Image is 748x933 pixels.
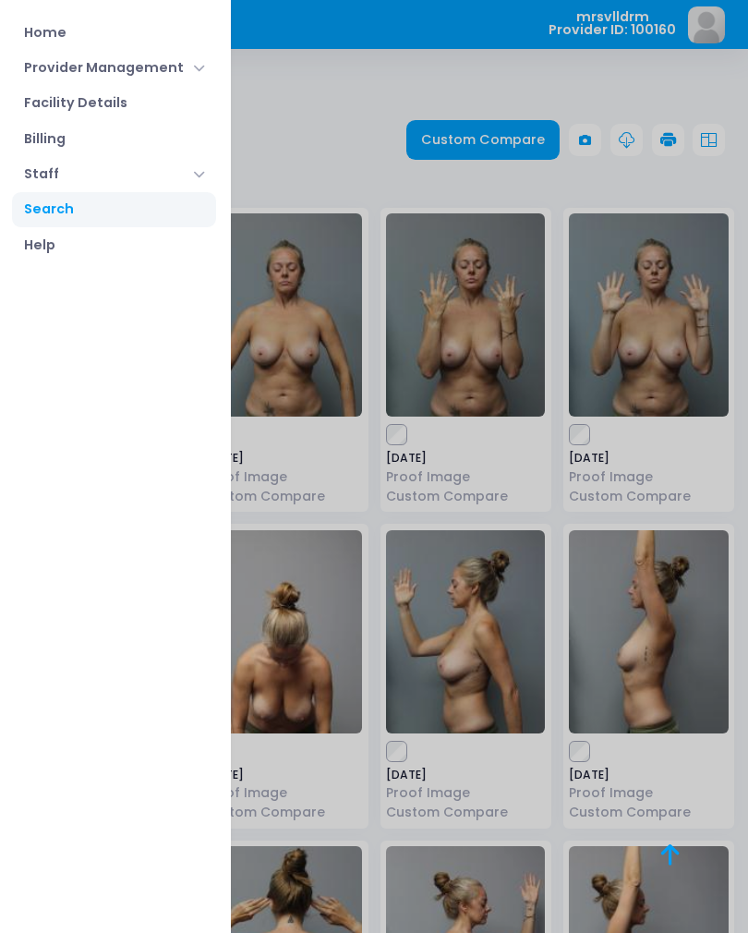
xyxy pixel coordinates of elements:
a: Staff [12,157,216,192]
a: Facility Details [12,86,216,121]
a: Provider Management [12,51,216,86]
a: Billing [12,121,216,156]
a: Home [12,15,216,50]
a: Help [12,227,216,262]
a: Search [12,192,216,227]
